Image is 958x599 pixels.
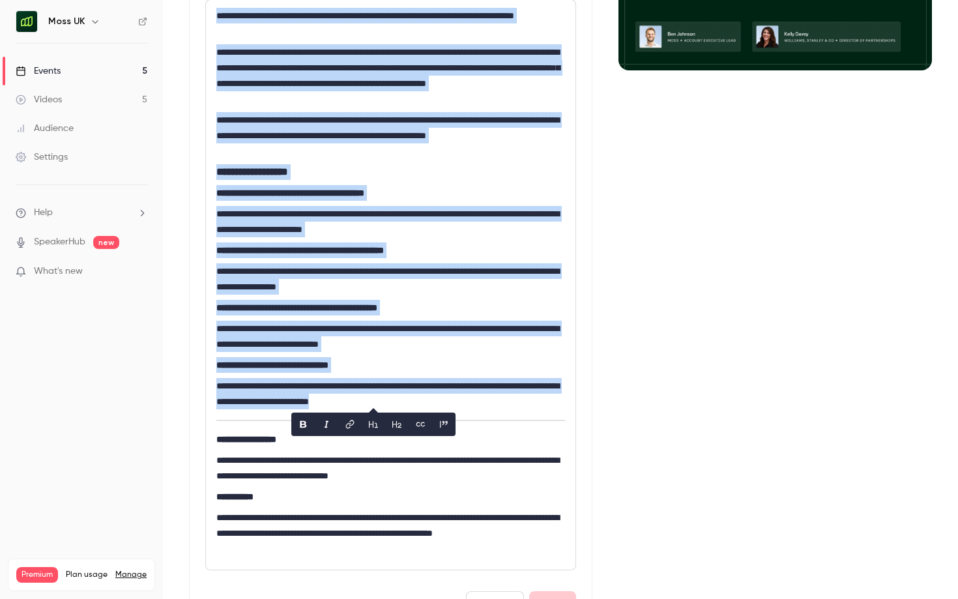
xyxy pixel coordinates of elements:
span: new [93,236,119,249]
img: Moss UK [16,11,37,32]
li: help-dropdown-opener [16,206,147,220]
span: Plan usage [66,570,108,580]
button: italic [316,414,337,435]
div: Settings [16,151,68,164]
div: Audience [16,122,74,135]
a: SpeakerHub [34,235,85,249]
a: Manage [115,570,147,580]
div: Events [16,65,61,78]
span: What's new [34,265,83,278]
h6: Moss UK [48,15,85,28]
span: Premium [16,567,58,583]
div: Videos [16,93,62,106]
button: blockquote [433,414,454,435]
iframe: Noticeable Trigger [132,266,147,278]
span: Help [34,206,53,220]
button: link [340,414,360,435]
button: bold [293,414,313,435]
